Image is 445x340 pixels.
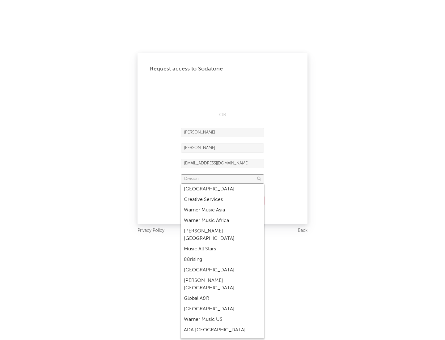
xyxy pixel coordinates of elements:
[181,159,264,168] input: Email
[181,215,264,226] div: Warner Music Africa
[181,293,264,304] div: Global A&R
[298,227,307,235] a: Back
[181,174,264,184] input: Division
[181,304,264,314] div: [GEOGRAPHIC_DATA]
[181,244,264,254] div: Music All Stars
[138,227,164,235] a: Privacy Policy
[181,265,264,275] div: [GEOGRAPHIC_DATA]
[150,65,295,73] div: Request access to Sodatone
[181,111,264,119] div: OR
[181,325,264,335] div: ADA [GEOGRAPHIC_DATA]
[181,194,264,205] div: Creative Services
[181,275,264,293] div: [PERSON_NAME] [GEOGRAPHIC_DATA]
[181,128,264,137] input: First Name
[181,226,264,244] div: [PERSON_NAME] [GEOGRAPHIC_DATA]
[181,184,264,194] div: [GEOGRAPHIC_DATA]
[181,254,264,265] div: 88rising
[181,205,264,215] div: Warner Music Asia
[181,143,264,153] input: Last Name
[181,314,264,325] div: Warner Music US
